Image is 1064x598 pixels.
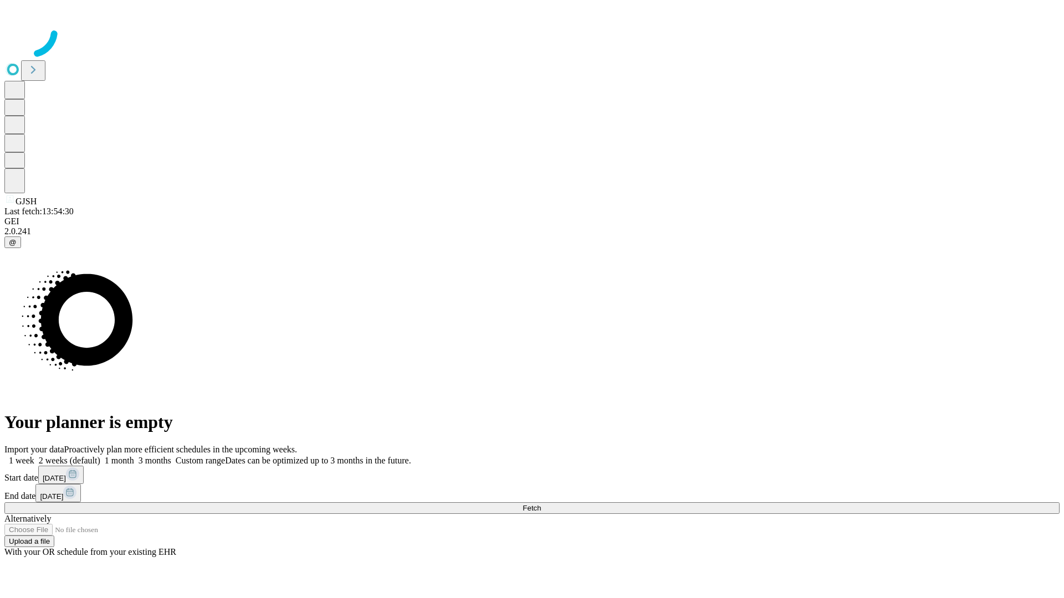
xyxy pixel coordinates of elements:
[4,226,1060,236] div: 2.0.241
[4,466,1060,484] div: Start date
[16,197,37,206] span: GJSH
[9,456,34,465] span: 1 week
[39,456,100,465] span: 2 weeks (default)
[4,502,1060,514] button: Fetch
[4,412,1060,432] h1: Your planner is empty
[4,445,64,454] span: Import your data
[4,547,176,556] span: With your OR schedule from your existing EHR
[139,456,171,465] span: 3 months
[43,474,66,482] span: [DATE]
[105,456,134,465] span: 1 month
[523,504,541,512] span: Fetch
[38,466,84,484] button: [DATE]
[176,456,225,465] span: Custom range
[4,207,74,216] span: Last fetch: 13:54:30
[225,456,411,465] span: Dates can be optimized up to 3 months in the future.
[4,216,1060,226] div: GEI
[40,492,63,501] span: [DATE]
[35,484,81,502] button: [DATE]
[4,535,54,547] button: Upload a file
[4,236,21,248] button: @
[4,514,51,523] span: Alternatively
[4,484,1060,502] div: End date
[9,238,17,246] span: @
[64,445,297,454] span: Proactively plan more efficient schedules in the upcoming weeks.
